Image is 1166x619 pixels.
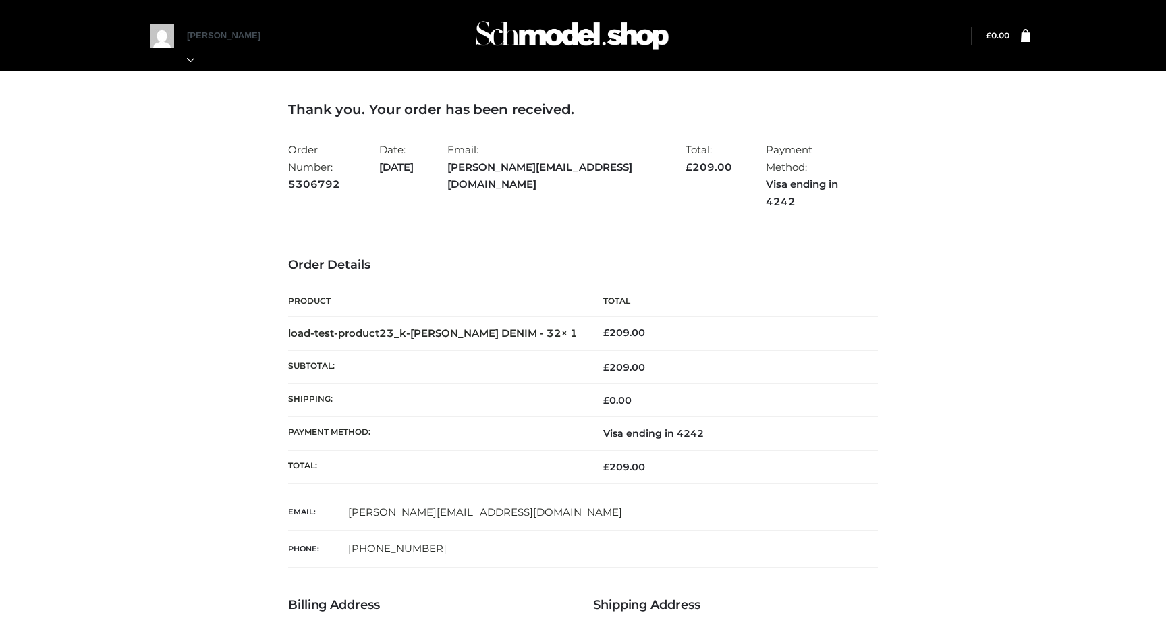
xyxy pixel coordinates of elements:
[766,176,844,210] strong: Visa ending in 4242
[603,327,645,339] bdi: 209.00
[447,159,652,193] strong: [PERSON_NAME][EMAIL_ADDRESS][DOMAIN_NAME]
[593,598,878,613] h3: Shipping Address
[686,161,732,173] span: 209.00
[766,138,844,213] li: Payment Method:
[288,286,583,317] th: Product
[288,258,878,273] h3: Order Details
[288,417,583,450] th: Payment method:
[603,461,645,473] span: 209.00
[583,417,878,450] td: Visa ending in 4242
[288,327,578,340] strong: load-test-product23_k-[PERSON_NAME] DENIM - 32
[288,494,348,531] th: Email:
[686,161,692,173] span: £
[288,598,573,613] h3: Billing Address
[288,101,878,117] h3: Thank you. Your order has been received.
[288,531,348,568] th: Phone:
[986,30,1009,41] a: £0.00
[603,461,609,473] span: £
[986,30,1009,41] bdi: 0.00
[288,450,583,483] th: Total:
[348,494,878,531] td: [PERSON_NAME][EMAIL_ADDRESS][DOMAIN_NAME]
[288,176,345,193] strong: 5306792
[348,531,878,568] td: [PHONE_NUMBER]
[603,361,645,373] span: 209.00
[447,138,652,213] li: Email:
[187,30,275,65] a: [PERSON_NAME]
[471,9,673,62] img: Schmodel Admin 964
[603,327,609,339] span: £
[686,138,732,213] li: Total:
[379,159,414,176] strong: [DATE]
[561,327,578,340] strong: × 1
[288,384,583,417] th: Shipping:
[288,138,345,213] li: Order Number:
[603,394,632,406] bdi: 0.00
[288,350,583,383] th: Subtotal:
[583,286,878,317] th: Total
[603,361,609,373] span: £
[603,394,609,406] span: £
[379,138,414,213] li: Date:
[986,30,991,41] span: £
